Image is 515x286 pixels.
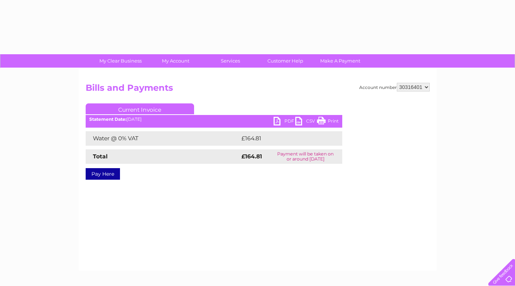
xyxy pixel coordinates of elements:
[86,168,120,180] a: Pay Here
[146,54,205,68] a: My Account
[269,149,342,164] td: Payment will be taken on or around [DATE]
[91,54,150,68] a: My Clear Business
[93,153,108,160] strong: Total
[89,116,126,122] b: Statement Date:
[359,83,430,91] div: Account number
[256,54,315,68] a: Customer Help
[86,117,342,122] div: [DATE]
[317,117,339,127] a: Print
[274,117,295,127] a: PDF
[295,117,317,127] a: CSV
[241,153,262,160] strong: £164.81
[86,103,194,114] a: Current Invoice
[240,131,329,146] td: £164.81
[86,131,240,146] td: Water @ 0% VAT
[310,54,370,68] a: Make A Payment
[86,83,430,97] h2: Bills and Payments
[201,54,260,68] a: Services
